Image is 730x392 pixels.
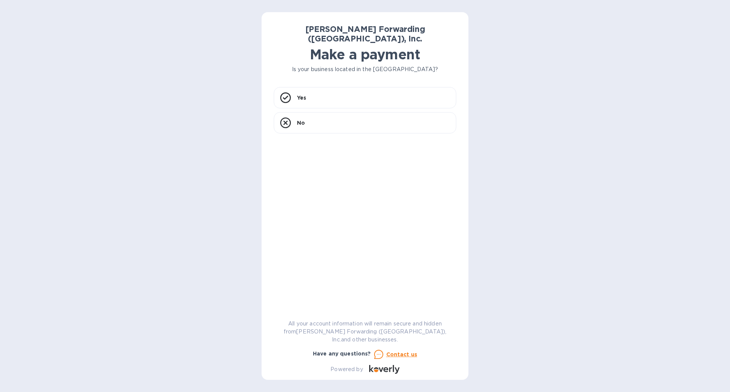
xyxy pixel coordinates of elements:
[297,119,305,127] p: No
[297,94,306,102] p: Yes
[274,320,456,344] p: All your account information will remain secure and hidden from [PERSON_NAME] Forwarding ([GEOGRA...
[330,365,363,373] p: Powered by
[305,24,425,43] b: [PERSON_NAME] Forwarding ([GEOGRAPHIC_DATA]), Inc.
[313,351,371,357] b: Have any questions?
[274,65,456,73] p: Is your business located in the [GEOGRAPHIC_DATA]?
[386,351,417,357] u: Contact us
[274,46,456,62] h1: Make a payment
